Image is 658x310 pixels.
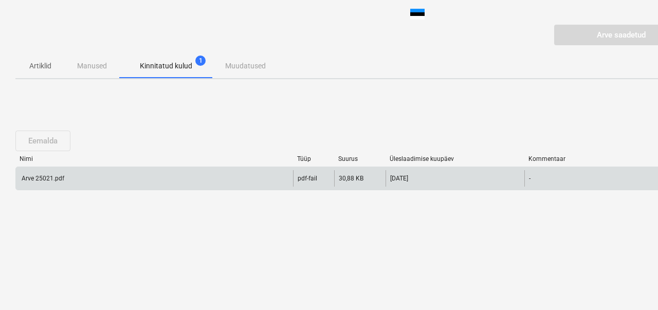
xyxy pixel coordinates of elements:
[528,155,565,162] font: Kommentaar
[339,175,363,182] font: 30,88 KB
[298,175,317,182] font: pdf-fail
[297,155,311,162] font: Tüüp
[22,175,64,182] font: Arve 25021.pdf
[390,155,454,162] font: Üleslaadimise kuupäev
[338,155,358,162] font: Suurus
[20,155,33,162] font: Nimi
[29,62,51,70] font: Artiklid
[140,62,192,70] font: Kinnitatud kulud
[529,175,531,182] font: -
[199,57,203,64] font: 1
[390,175,408,182] font: [DATE]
